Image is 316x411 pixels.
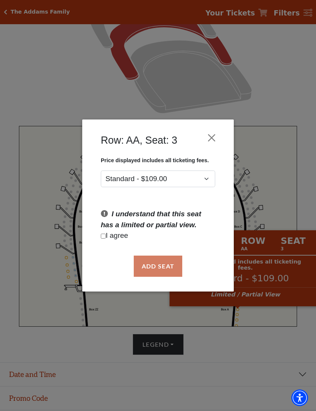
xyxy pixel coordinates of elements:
input: Checkbox field [101,234,106,239]
button: Close [205,130,219,145]
p: I agree [101,230,215,241]
p: I understand that this seat has a limited or partial view. [101,209,215,230]
div: Accessibility Menu [291,389,308,406]
h4: Row: AA, Seat: 3 [101,134,177,146]
p: Price displayed includes all ticketing fees. [101,157,215,163]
